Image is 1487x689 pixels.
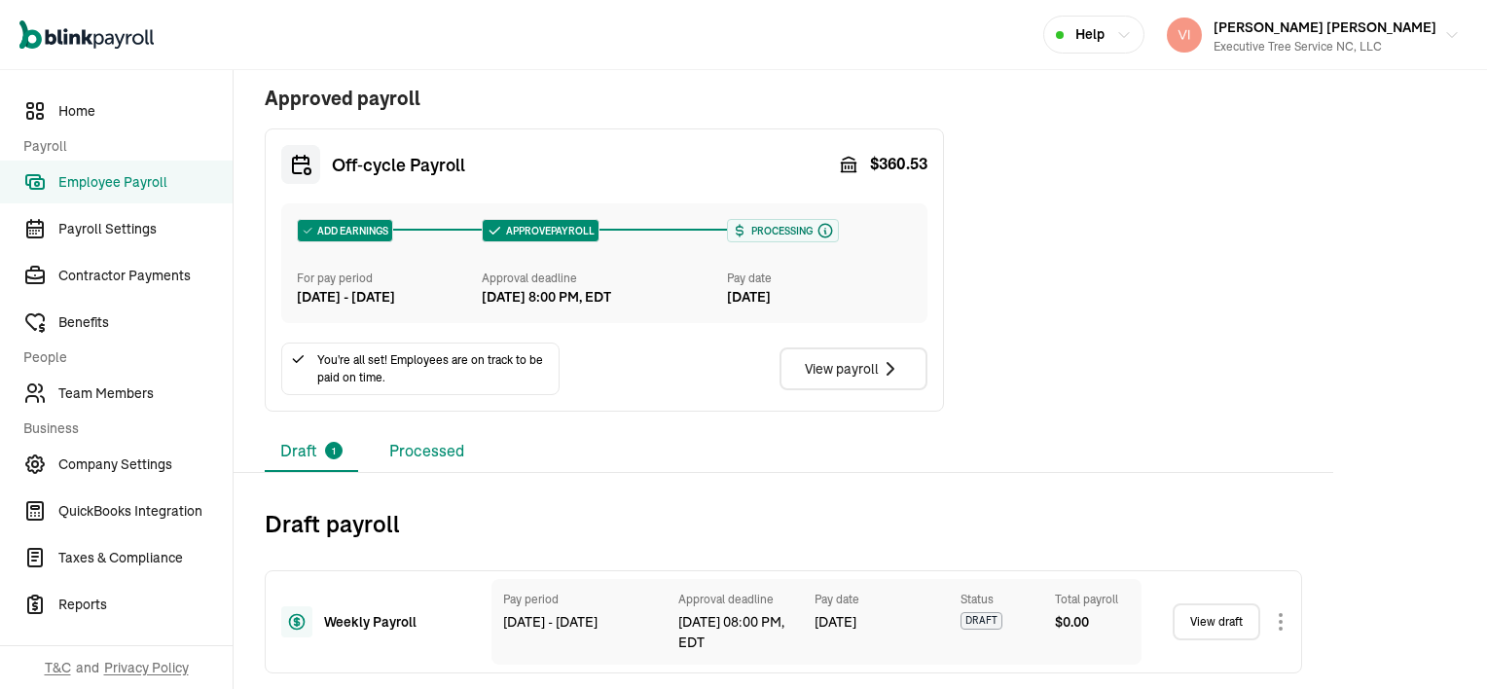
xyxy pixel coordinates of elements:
span: Reports [58,595,233,615]
span: T&C [45,658,71,677]
span: $ 0.00 [1055,612,1089,633]
div: ADD EARNINGS [298,220,392,241]
div: [DATE] - [DATE] [503,612,659,633]
span: Employee Payroll [58,172,233,193]
span: Company Settings [58,454,233,475]
span: Payroll Settings [58,219,233,239]
div: [DATE] [815,612,941,633]
div: Executive Tree Service NC, LLC [1214,38,1436,55]
span: Processing [747,224,813,238]
div: Pay date [727,270,912,287]
span: Payroll [23,136,221,157]
span: People [23,347,221,368]
button: View payroll [780,347,927,390]
div: Status [961,591,1035,608]
button: [PERSON_NAME] [PERSON_NAME]Executive Tree Service NC, LLC [1159,11,1468,59]
h1: Approved payroll [265,84,944,113]
div: Weekly Payroll [324,612,460,633]
div: [DATE] - [DATE] [297,287,482,308]
a: View draft [1173,603,1260,640]
span: 1 [332,444,336,458]
span: Benefits [58,312,233,333]
span: QuickBooks Integration [58,501,233,522]
span: Team Members [58,383,233,404]
span: Contractor Payments [58,266,233,286]
div: [DATE] 08:00 PM, EDT [678,612,795,653]
div: Approval deadline [482,270,720,287]
div: Pay date [815,591,941,608]
div: View payroll [805,357,902,381]
iframe: Chat Widget [1390,596,1487,689]
div: [DATE] [727,287,912,308]
li: Draft [265,431,358,472]
div: [DATE] 8:00 PM, EDT [482,287,611,308]
li: Processed [374,431,480,472]
nav: Global [19,7,154,63]
span: Business [23,418,221,439]
span: You're all set! Employees are on track to be paid on time. [317,351,551,386]
span: Off‑cycle Payroll [332,152,465,178]
span: Help [1075,24,1105,45]
span: DRAFT [961,612,1002,630]
h2: Draft payroll [265,508,1302,539]
div: For pay period [297,270,482,287]
span: Privacy Policy [104,658,189,677]
div: Total payroll [1055,591,1130,608]
span: APPROVE PAYROLL [502,224,595,238]
span: [PERSON_NAME] [PERSON_NAME] [1214,18,1436,36]
span: Home [58,101,233,122]
span: Taxes & Compliance [58,548,233,568]
div: Approval deadline [678,591,795,608]
span: $ 360.53 [870,153,927,176]
div: Pay period [503,591,659,608]
button: Help [1043,16,1144,54]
